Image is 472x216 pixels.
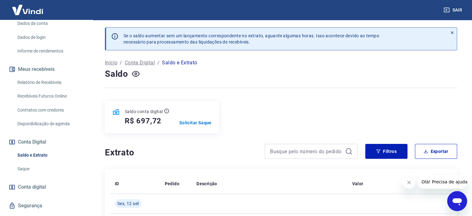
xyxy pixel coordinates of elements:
iframe: Fechar mensagem [403,176,415,189]
h5: R$ 697,72 [125,116,161,126]
p: Descrição [196,181,217,187]
a: Solicitar Saque [179,120,212,126]
iframe: Mensagem da empresa [418,175,467,189]
a: Conta Digital [125,59,155,67]
span: Olá! Precisa de ajuda? [4,4,52,9]
a: Início [105,59,117,67]
a: Dados da conta [15,17,85,30]
a: Contratos com credores [15,104,85,117]
img: Vindi [7,0,48,19]
button: Conta Digital [7,135,85,149]
iframe: Botão para abrir a janela de mensagens [447,191,467,211]
input: Busque pelo número do pedido [270,147,343,156]
h4: Extrato [105,146,257,159]
p: Saldo conta digital [125,108,163,115]
p: / [157,59,160,67]
p: / [120,59,122,67]
p: ID [115,181,119,187]
p: Se o saldo aumentar sem um lançamento correspondente no extrato, aguarde algumas horas. Isso acon... [124,33,379,45]
a: Saldo e Extrato [15,149,85,162]
h4: Saldo [105,68,128,80]
p: Valor [352,181,363,187]
span: Conta digital [18,183,46,191]
a: Dados de login [15,31,85,44]
button: Meus recebíveis [7,62,85,76]
a: Segurança [7,199,85,213]
button: Sair [442,4,465,16]
a: Recebíveis Futuros Online [15,90,85,103]
button: Filtros [365,144,407,159]
p: Pedido [165,181,179,187]
a: Saque [15,163,85,175]
span: Sex, 12 set [117,200,139,207]
a: Informe de rendimentos [15,45,85,57]
a: Relatório de Recebíveis [15,76,85,89]
p: Saldo e Extrato [162,59,197,67]
button: Exportar [415,144,457,159]
a: Conta digital [7,180,85,194]
a: Disponibilização de agenda [15,117,85,130]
